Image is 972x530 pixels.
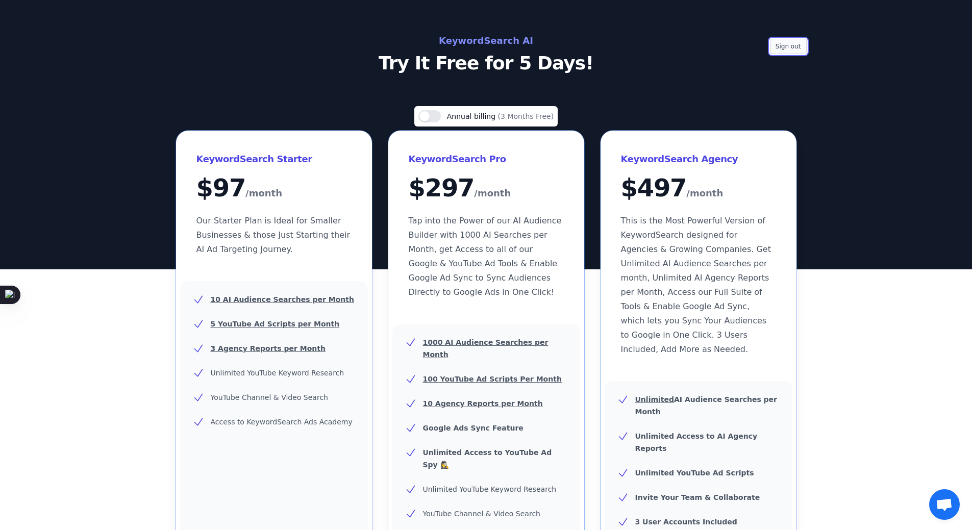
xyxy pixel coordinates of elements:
[423,448,552,469] b: Unlimited Access to YouTube Ad Spy 🕵️‍♀️
[423,338,549,359] u: 1000 AI Audience Searches per Month
[196,151,352,167] h3: KeywordSearch Starter
[211,369,344,377] span: Unlimited YouTube Keyword Research
[423,424,524,432] b: Google Ads Sync Feature
[621,216,771,354] span: This is the Most Powerful Version of KeywordSearch designed for Agencies & Growing Companies. Get...
[211,344,326,352] u: 3 Agency Reports per Month
[423,510,540,518] span: YouTube Channel & Video Search
[211,418,353,426] span: Access to KeywordSearch Ads Academy
[423,375,562,383] u: 100 YouTube Ad Scripts Per Month
[635,469,754,477] b: Unlimited YouTube Ad Scripts
[686,185,723,201] span: /month
[929,489,960,520] a: Open chat
[635,395,778,416] b: AI Audience Searches per Month
[423,399,543,408] u: 10 Agency Reports per Month
[770,39,807,54] button: Sign out
[474,185,511,201] span: /month
[258,53,715,73] p: Try It Free for 5 Days!
[635,493,760,501] b: Invite Your Team & Collaborate
[635,432,758,452] b: Unlimited Access to AI Agency Reports
[258,33,715,49] h2: KeywordSearch AI
[245,185,282,201] span: /month
[423,485,557,493] span: Unlimited YouTube Keyword Research
[211,320,340,328] u: 5 YouTube Ad Scripts per Month
[447,112,498,120] span: Annual billing
[211,295,354,304] u: 10 AI Audience Searches per Month
[196,175,352,201] div: $ 97
[196,216,351,254] span: Our Starter Plan is Ideal for Smaller Businesses & those Just Starting their AI Ad Targeting Jour...
[409,175,564,201] div: $ 297
[498,112,554,120] span: (3 Months Free)
[621,151,776,167] h3: KeywordSearch Agency
[409,216,562,297] span: Tap into the Power of our AI Audience Builder with 1000 AI Searches per Month, get Access to all ...
[621,175,776,201] div: $ 497
[635,395,675,403] u: Unlimited
[409,151,564,167] h3: KeywordSearch Pro
[211,393,328,401] span: YouTube Channel & Video Search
